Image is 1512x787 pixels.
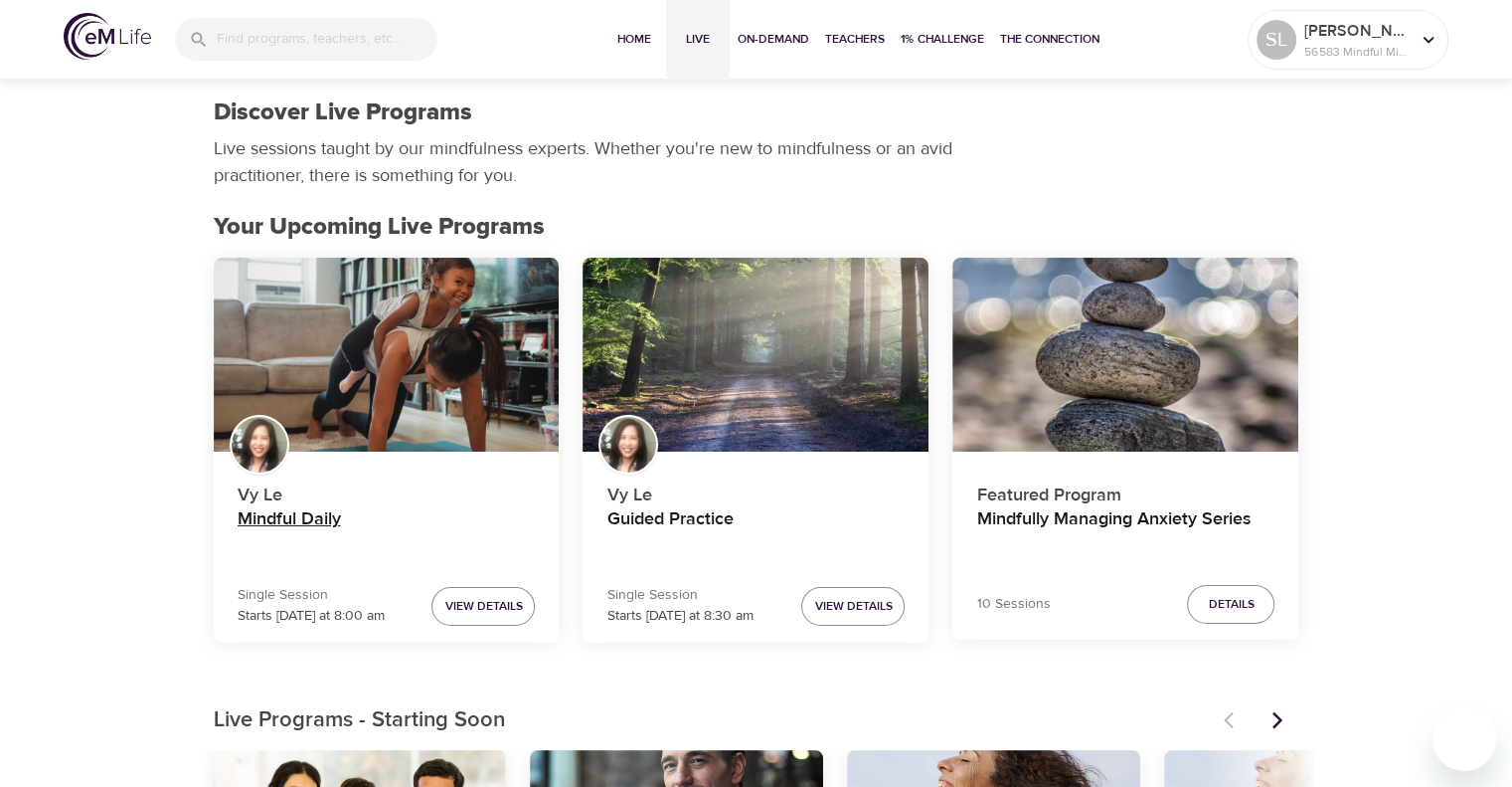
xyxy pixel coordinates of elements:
span: The Connection [1000,29,1099,50]
span: Live [674,29,722,50]
p: Featured Program [976,474,1274,508]
iframe: Button to launch messaging window [1432,707,1496,771]
button: Mindfully Managing Anxiety Series [952,258,1298,453]
div: SL [1257,20,1296,60]
img: logo [64,13,151,60]
p: Vy Le [238,474,536,508]
p: 10 Sessions [976,594,1050,615]
p: Single Session [606,585,753,606]
h1: Discover Live Programs [214,98,472,127]
p: Live sessions taught by our mindfulness experts. Whether you're new to mindfulness or an avid pra... [214,135,959,189]
button: View Details [431,587,535,626]
p: Starts [DATE] at 8:30 am [606,606,753,627]
button: Guided Practice [583,258,928,453]
h4: Guided Practice [606,508,905,556]
span: 1% Challenge [901,29,984,50]
button: Next items [1256,698,1299,742]
span: Home [610,29,658,50]
span: On-Demand [738,29,809,50]
h4: Mindful Daily [238,508,536,556]
p: Single Session [238,585,385,606]
span: Details [1208,594,1254,615]
button: Mindful Daily [214,258,560,453]
p: Starts [DATE] at 8:00 am [238,606,385,627]
button: View Details [801,587,905,626]
p: Live Programs - Starting Soon [214,704,1212,737]
p: Vy Le [606,474,905,508]
input: Find programs, teachers, etc... [217,18,437,61]
button: Details [1187,585,1274,624]
span: Teachers [825,29,885,50]
p: 56583 Mindful Minutes [1304,43,1410,61]
span: View Details [444,596,522,617]
span: View Details [814,596,892,617]
p: [PERSON_NAME] [1304,19,1410,43]
h4: Mindfully Managing Anxiety Series [976,508,1274,556]
h2: Your Upcoming Live Programs [214,213,1299,242]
